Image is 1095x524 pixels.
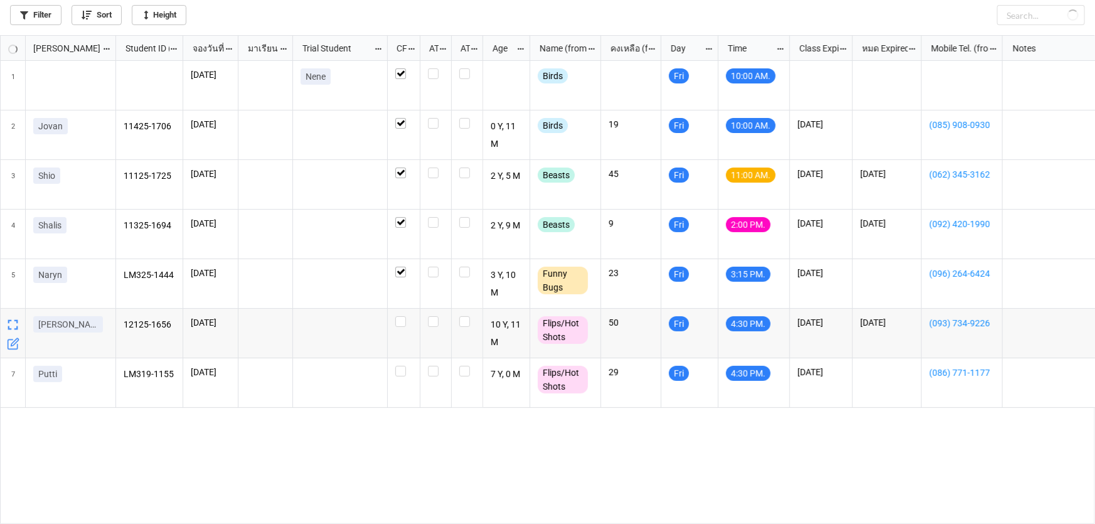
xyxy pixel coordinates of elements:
p: 29 [609,366,653,378]
div: 10:00 AM. [726,118,776,133]
a: (093) 734-9226 [929,316,995,330]
p: 12125-1656 [124,316,176,334]
div: Name (from Class) [532,41,587,55]
div: Fri [669,316,689,331]
div: [PERSON_NAME] Name [26,41,102,55]
p: [DATE] [860,316,914,329]
p: [DATE] [191,267,230,279]
p: Jovan [38,120,63,132]
div: Mobile Tel. (from Nick Name) [924,41,989,55]
span: 3 [11,160,15,209]
a: (086) 771-1177 [929,366,995,380]
div: มาเรียน [240,41,280,55]
p: [DATE] [191,316,230,329]
div: หมด Expired date (from [PERSON_NAME] Name) [855,41,908,55]
span: 7 [11,358,15,407]
div: Flips/Hot Shots [538,366,588,393]
p: 2 Y, 9 M [491,217,523,235]
div: Fri [669,267,689,282]
div: 2:00 PM. [726,217,771,232]
p: [DATE] [191,168,230,180]
div: Birds [538,118,568,133]
p: 9 [609,217,653,230]
div: 11:00 AM. [726,168,776,183]
div: CF [389,41,407,55]
p: [PERSON_NAME] [38,318,98,331]
p: [DATE] [798,217,845,230]
p: 10 Y, 11 M [491,316,523,350]
p: 23 [609,267,653,279]
span: 4 [11,210,15,259]
div: Beasts [538,168,575,183]
p: Nene [306,70,326,83]
p: 2 Y, 5 M [491,168,523,185]
span: 2 [11,110,15,159]
p: 7 Y, 0 M [491,366,523,383]
p: [DATE] [191,118,230,131]
p: 19 [609,118,653,131]
div: Flips/Hot Shots [538,316,588,344]
div: Funny Bugs [538,267,588,294]
p: [DATE] [860,217,914,230]
span: 5 [11,259,15,308]
p: Naryn [38,269,62,281]
div: Birds [538,68,568,83]
div: Fri [669,168,689,183]
div: คงเหลือ (from Nick Name) [603,41,648,55]
div: Time [720,41,776,55]
p: 45 [609,168,653,180]
p: Putti [38,368,57,380]
p: 11425-1706 [124,118,176,136]
div: Student ID (from [PERSON_NAME] Name) [118,41,169,55]
div: 10:00 AM. [726,68,776,83]
p: [DATE] [798,267,845,279]
p: LM325-1444 [124,267,176,284]
div: ATT [422,41,439,55]
div: Age [485,41,517,55]
div: 4:30 PM. [726,366,771,381]
div: 4:30 PM. [726,316,771,331]
p: Shio [38,169,55,182]
p: [DATE] [798,168,845,180]
p: LM319-1155 [124,366,176,383]
input: Search... [997,5,1085,25]
a: Sort [72,5,122,25]
div: 3:15 PM. [726,267,771,282]
p: Shalis [38,219,61,232]
p: 11325-1694 [124,217,176,235]
a: (096) 264-6424 [929,267,995,281]
div: ATK [453,41,471,55]
a: (062) 345-3162 [929,168,995,181]
p: 3 Y, 10 M [491,267,523,301]
p: [DATE] [191,217,230,230]
a: Filter [10,5,61,25]
div: Class Expiration [792,41,839,55]
a: (092) 420-1990 [929,217,995,231]
p: [DATE] [798,316,845,329]
div: จองวันที่ [185,41,225,55]
p: [DATE] [860,168,914,180]
a: (085) 908-0930 [929,118,995,132]
div: Fri [669,366,689,381]
p: [DATE] [191,366,230,378]
p: [DATE] [798,366,845,378]
div: Day [663,41,705,55]
p: 50 [609,316,653,329]
div: Beasts [538,217,575,232]
p: 0 Y, 11 M [491,118,523,152]
p: [DATE] [798,118,845,131]
p: 11125-1725 [124,168,176,185]
a: Height [132,5,186,25]
div: Trial Student [295,41,373,55]
p: [DATE] [191,68,230,81]
div: Fri [669,118,689,133]
div: Fri [669,68,689,83]
div: grid [1,36,116,61]
span: 1 [11,61,15,110]
div: Fri [669,217,689,232]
